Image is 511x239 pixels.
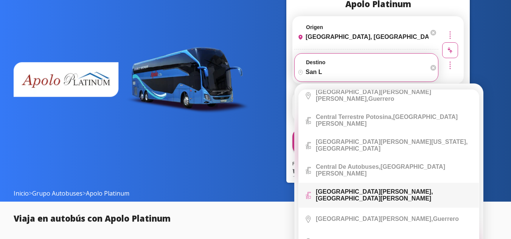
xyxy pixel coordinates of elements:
[14,212,498,225] h2: Viaja en autobús con Apolo Platinum
[14,189,29,197] a: Inicio
[292,129,464,154] button: Buscar
[32,189,82,197] a: Grupo Autobuses
[316,216,459,222] div: Guerrero
[316,163,381,170] b: Central de Autobuses,
[14,189,129,198] span: > >
[295,63,429,82] input: Buscar Destino
[316,89,431,102] b: [GEOGRAPHIC_DATA][PERSON_NAME][PERSON_NAME],
[316,139,468,145] b: [GEOGRAPHIC_DATA][PERSON_NAME][US_STATE],
[316,188,473,202] div: [GEOGRAPHIC_DATA][PERSON_NAME]
[295,28,429,46] input: Buscar Origen
[316,188,433,195] b: [GEOGRAPHIC_DATA][PERSON_NAME],
[292,169,306,177] img: Visa
[316,114,473,127] div: [GEOGRAPHIC_DATA][PERSON_NAME]
[316,89,473,102] div: Guerrero
[306,24,323,30] label: Origen
[316,139,473,152] div: [GEOGRAPHIC_DATA]
[316,216,433,222] b: [GEOGRAPHIC_DATA][PERSON_NAME],
[292,160,464,168] p: Formas de pago:
[316,114,393,120] b: Central Terrestre Potosina,
[316,163,473,177] div: [GEOGRAPHIC_DATA][PERSON_NAME]
[14,43,250,119] img: bus apolo platinum
[306,59,325,65] label: Destino
[86,189,129,197] span: Apolo Platinum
